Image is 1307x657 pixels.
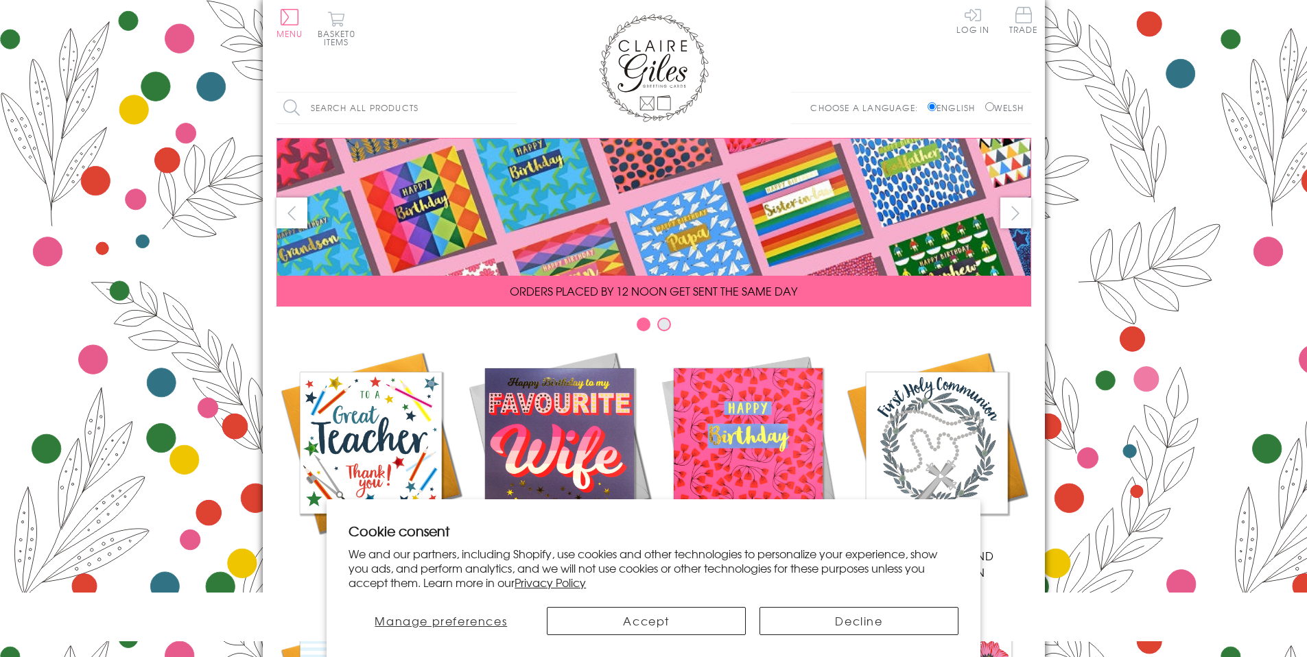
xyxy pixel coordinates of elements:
[276,317,1031,338] div: Carousel Pagination
[276,198,307,228] button: prev
[1009,7,1038,34] span: Trade
[985,101,1024,114] label: Welsh
[276,348,465,564] a: Academic
[810,101,925,114] p: Choose a language:
[349,607,533,635] button: Manage preferences
[1009,7,1038,36] a: Trade
[503,93,517,123] input: Search
[276,93,517,123] input: Search all products
[1000,198,1031,228] button: next
[465,348,654,564] a: New Releases
[657,318,671,331] button: Carousel Page 2
[349,547,958,589] p: We and our partners, including Shopify, use cookies and other technologies to personalize your ex...
[843,348,1031,580] a: Communion and Confirmation
[276,27,303,40] span: Menu
[324,27,355,48] span: 0 items
[599,14,709,122] img: Claire Giles Greetings Cards
[637,318,650,331] button: Carousel Page 1 (Current Slide)
[654,348,843,564] a: Birthdays
[928,101,982,114] label: English
[375,612,507,629] span: Manage preferences
[985,102,994,111] input: Welsh
[547,607,746,635] button: Accept
[318,11,355,46] button: Basket0 items
[510,283,797,299] span: ORDERS PLACED BY 12 NOON GET SENT THE SAME DAY
[349,521,958,540] h2: Cookie consent
[928,102,937,111] input: English
[515,574,586,590] a: Privacy Policy
[760,607,958,635] button: Decline
[956,7,989,34] a: Log In
[276,9,303,38] button: Menu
